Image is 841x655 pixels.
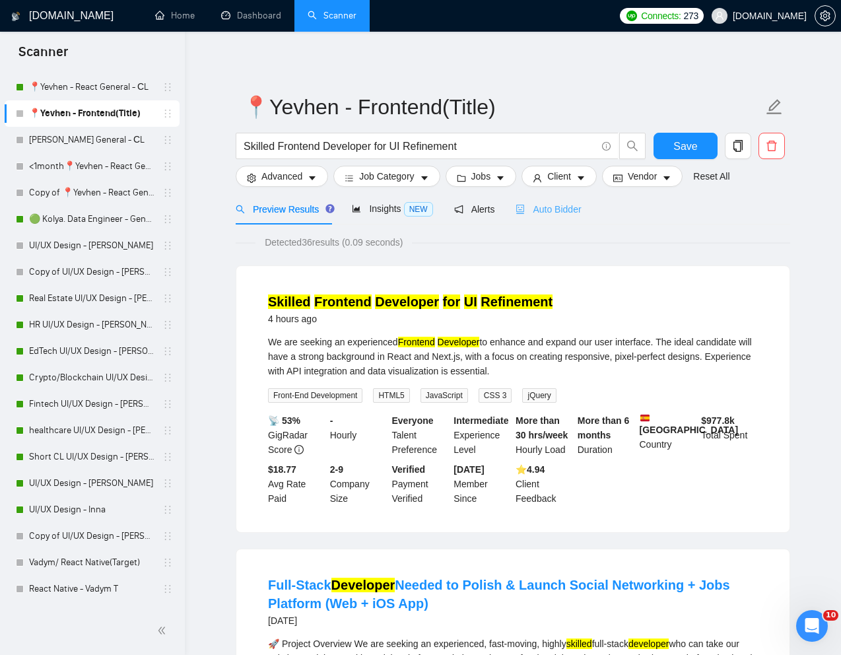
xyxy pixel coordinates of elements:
button: setting [815,5,836,26]
mark: Refinement [481,294,553,309]
a: Full-StackDeveloperNeeded to Polish & Launch Social Networking + Jobs Platform (Web + iOS App) [268,578,730,611]
div: Talent Preference [389,413,452,457]
button: delete [758,133,785,159]
span: notification [454,205,463,214]
div: Experience Level [451,413,513,457]
a: setting [815,11,836,21]
mark: for [443,294,461,309]
span: HTML5 [373,388,409,403]
span: setting [247,173,256,183]
mark: Skilled [268,294,310,309]
span: holder [162,161,173,172]
span: info-circle [602,142,611,151]
div: GigRadar Score [265,413,327,457]
span: holder [162,452,173,462]
span: holder [162,320,173,330]
a: Real Estate UI/UX Design - [PERSON_NAME] [29,285,154,312]
a: Skilled Frontend Developer for UI Refinement [268,294,553,309]
span: CSS 3 [479,388,512,403]
span: NEW [404,202,433,217]
span: info-circle [294,445,304,454]
a: 📍Yevhen - React General - СL [29,74,154,100]
span: area-chart [352,204,361,213]
a: Vadym/ React Native(Target) [29,549,154,576]
span: search [236,205,245,214]
a: Illia - Backend 1- CL [29,602,154,629]
span: search [620,140,645,152]
mark: Developer [331,578,395,592]
button: settingAdvancedcaret-down [236,166,328,187]
span: Jobs [471,169,491,184]
a: healthcare UI/UX Design - [PERSON_NAME] [29,417,154,444]
a: EdTech UI/UX Design - [PERSON_NAME] [29,338,154,364]
span: holder [162,372,173,383]
b: Intermediate [454,415,508,426]
a: Crypto/Blockchain UI/UX Design - [PERSON_NAME] [29,364,154,391]
span: holder [162,346,173,357]
button: Save [654,133,718,159]
span: Client [547,169,571,184]
span: Save [673,138,697,155]
button: search [619,133,646,159]
img: upwork-logo.png [626,11,637,21]
span: holder [162,478,173,489]
span: double-left [157,624,170,637]
b: Everyone [392,415,434,426]
a: UI/UX Design - [PERSON_NAME] [29,470,154,497]
div: Duration [575,413,637,457]
iframe: Intercom live chat [796,610,828,642]
a: Short CL UI/UX Design - [PERSON_NAME] [29,444,154,470]
a: HR UI/UX Design - [PERSON_NAME] [29,312,154,338]
b: 2-9 [330,464,343,475]
a: [PERSON_NAME] General - СL [29,127,154,153]
div: Hourly Load [513,413,575,457]
span: delete [759,140,784,152]
a: Copy of UI/UX Design - [PERSON_NAME] [29,523,154,549]
span: holder [162,135,173,145]
a: <1month📍Yevhen - React General - СL [29,153,154,180]
span: robot [516,205,525,214]
span: caret-down [662,173,671,183]
span: jQuery [522,388,556,403]
span: Auto Bidder [516,204,581,215]
span: holder [162,188,173,198]
button: userClientcaret-down [521,166,597,187]
button: idcardVendorcaret-down [602,166,683,187]
a: Copy of 📍Yevhen - React General - СL [29,180,154,206]
input: Search Freelance Jobs... [244,138,596,155]
img: 🇪🇸 [640,413,650,423]
b: $ 977.8k [701,415,735,426]
button: copy [725,133,751,159]
span: Insights [352,203,432,214]
b: More than 30 hrs/week [516,415,568,440]
a: Copy of UI/UX Design - [PERSON_NAME] [29,259,154,285]
span: folder [457,173,466,183]
b: ⭐️ 4.94 [516,464,545,475]
span: caret-down [576,173,586,183]
b: More than 6 months [578,415,630,440]
b: Verified [392,464,426,475]
div: Avg Rate Paid [265,462,327,506]
span: bars [345,173,354,183]
span: user [715,11,724,20]
div: Hourly [327,413,389,457]
a: Reset All [693,169,729,184]
b: [DATE] [454,464,484,475]
input: Scanner name... [243,90,763,123]
b: 📡 53% [268,415,300,426]
span: holder [162,240,173,251]
span: Vendor [628,169,657,184]
span: 10 [823,610,838,621]
mark: Developer [375,294,439,309]
div: Payment Verified [389,462,452,506]
span: holder [162,531,173,541]
span: copy [725,140,751,152]
button: barsJob Categorycaret-down [333,166,440,187]
a: 📍Yevhen - Frontend(Title) [29,100,154,127]
div: Country [637,413,699,457]
span: 273 [684,9,698,23]
span: caret-down [420,173,429,183]
span: holder [162,425,173,436]
span: holder [162,108,173,119]
span: idcard [613,173,622,183]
